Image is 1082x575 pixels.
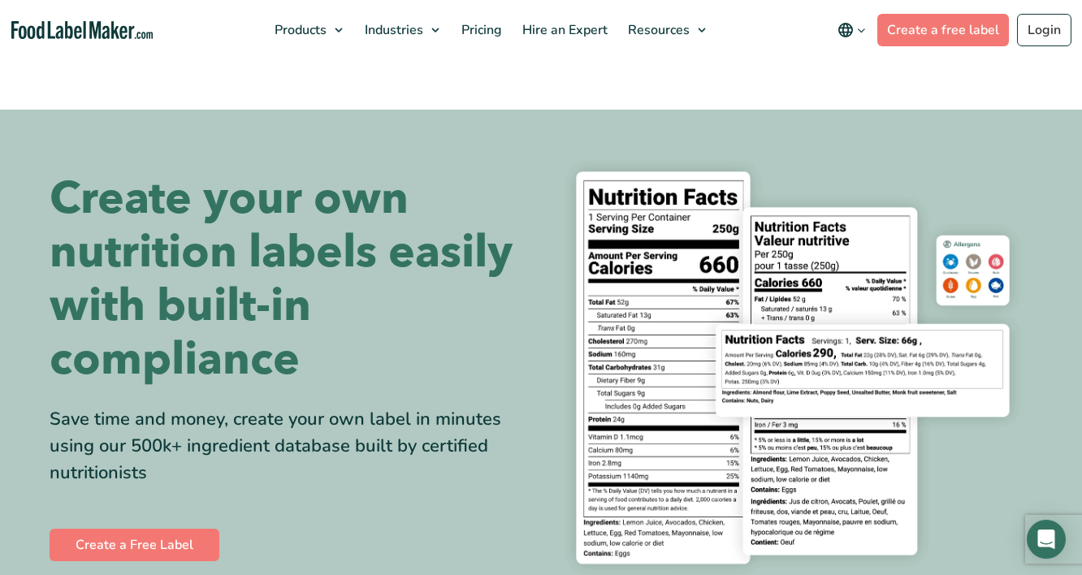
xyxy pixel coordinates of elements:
a: Create a Free Label [50,529,219,561]
span: Products [270,21,328,39]
span: Resources [623,21,691,39]
a: Login [1017,14,1071,46]
div: Open Intercom Messenger [1027,520,1066,559]
h1: Create your own nutrition labels easily with built-in compliance [50,172,529,387]
span: Hire an Expert [517,21,609,39]
span: Industries [360,21,425,39]
a: Create a free label [877,14,1009,46]
span: Pricing [457,21,504,39]
div: Save time and money, create your own label in minutes using our 500k+ ingredient database built b... [50,406,529,486]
